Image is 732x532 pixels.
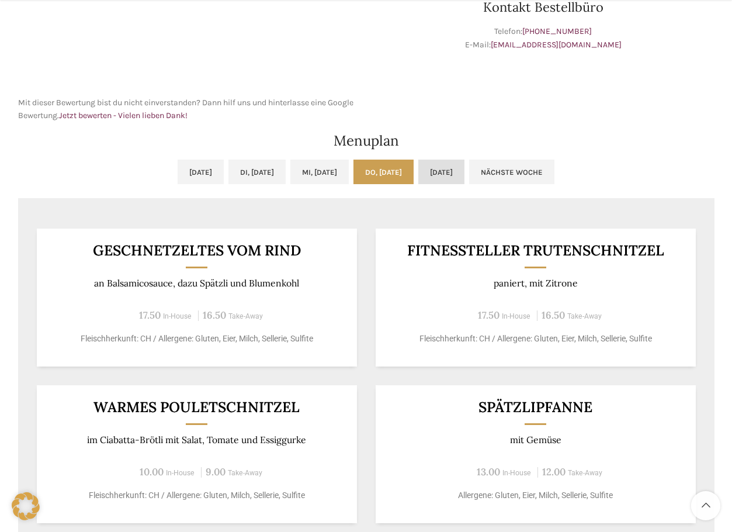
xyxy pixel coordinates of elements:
[51,333,342,345] p: Fleischherkunft: CH / Allergene: Gluten, Eier, Milch, Sellerie, Sulfite
[478,309,499,322] span: 17.50
[568,469,602,477] span: Take-Away
[51,434,342,445] p: im Ciabatta-Brötli mit Salat, Tomate und Essiggurke
[390,333,681,345] p: Fleischherkunft: CH / Allergene: Gluten, Eier, Milch, Sellerie, Sulfite
[18,134,714,148] h2: Menuplan
[139,309,161,322] span: 17.50
[502,312,530,320] span: In-House
[390,434,681,445] p: mit Gemüse
[691,491,720,520] a: Scroll to top button
[140,465,164,478] span: 10.00
[203,309,226,322] span: 16.50
[390,278,681,289] p: paniert, mit Zitrone
[51,278,342,289] p: an Balsamicosauce, dazu Spätzli und Blumenkohl
[542,309,565,322] span: 16.50
[502,469,531,477] span: In-House
[228,469,262,477] span: Take-Away
[418,160,464,184] a: [DATE]
[567,312,602,320] span: Take-Away
[59,110,188,120] a: Jetzt bewerten - Vielen lieben Dank!
[477,465,500,478] span: 13.00
[542,465,566,478] span: 12.00
[178,160,224,184] a: [DATE]
[491,40,622,50] a: [EMAIL_ADDRESS][DOMAIN_NAME]
[372,25,714,51] p: Telefon: E-Mail:
[51,243,342,258] h3: Geschnetzeltes vom Rind
[228,312,263,320] span: Take-Away
[390,489,681,502] p: Allergene: Gluten, Eier, Milch, Sellerie, Sulfite
[51,400,342,414] h3: Warmes Pouletschnitzel
[390,243,681,258] h3: Fitnessteller Trutenschnitzel
[353,160,414,184] a: Do, [DATE]
[51,489,342,502] p: Fleischherkunft: CH / Allergene: Gluten, Milch, Sellerie, Sulfite
[18,96,360,123] p: Mit dieser Bewertung bist du nicht einverstanden? Dann hilf uns und hinterlasse eine Google Bewer...
[163,312,192,320] span: In-House
[372,1,714,13] h3: Kontakt Bestellbüro
[469,160,554,184] a: Nächste Woche
[166,469,195,477] span: In-House
[206,465,226,478] span: 9.00
[290,160,349,184] a: Mi, [DATE]
[390,400,681,414] h3: Spätzlipfanne
[522,26,592,36] a: [PHONE_NUMBER]
[228,160,286,184] a: Di, [DATE]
